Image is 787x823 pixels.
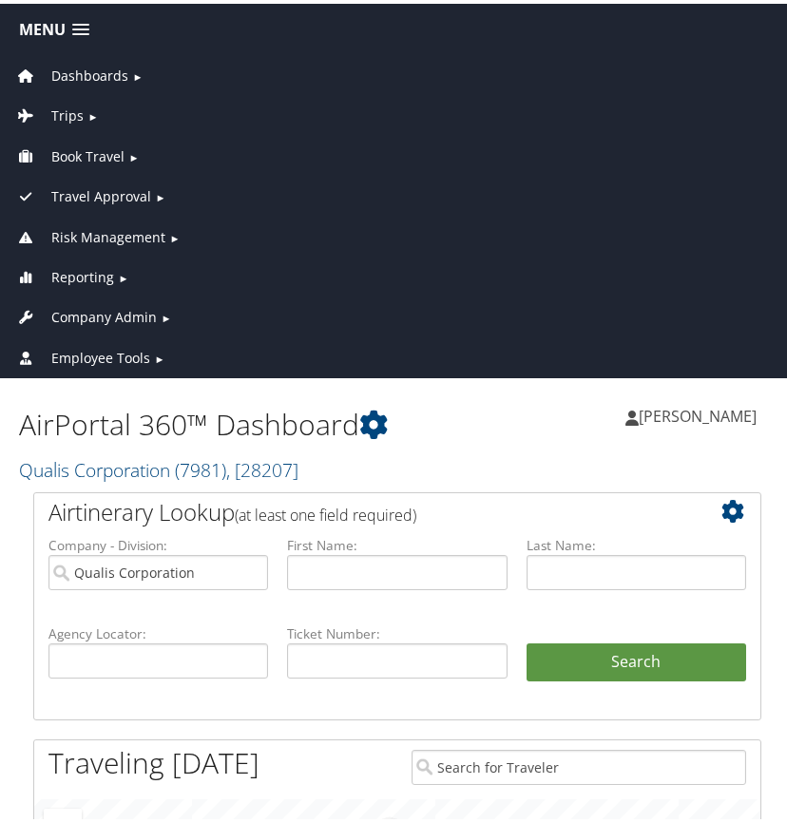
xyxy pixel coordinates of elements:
span: Company Admin [51,303,157,324]
span: Employee Tools [51,344,150,365]
a: Qualis Corporation [19,453,298,479]
a: Reporting [14,264,114,282]
a: Book Travel [14,144,125,162]
a: Travel Approval [14,183,151,201]
a: Trips [14,103,84,121]
span: ► [155,186,165,201]
label: Ticket Number: [287,621,507,640]
a: Company Admin [14,304,157,322]
span: ► [87,105,98,120]
span: Dashboards [51,62,128,83]
h1: AirPortal 360™ Dashboard [19,401,397,441]
input: Search for Traveler [412,746,746,781]
span: ► [128,146,139,161]
span: , [ 28207 ] [226,453,298,479]
span: Trips [51,102,84,123]
a: [PERSON_NAME] [625,384,776,441]
a: Risk Management [14,224,165,242]
h2: Airtinerary Lookup [48,492,685,525]
span: ► [132,66,143,80]
span: Travel Approval [51,182,151,203]
h1: Traveling [DATE] [48,739,259,779]
span: ( 7981 ) [175,453,226,479]
a: Dashboards [14,63,128,81]
span: ► [118,267,128,281]
span: ► [161,307,171,321]
span: Reporting [51,263,114,284]
label: Agency Locator: [48,621,268,640]
span: ► [154,348,164,362]
button: Search [527,640,746,678]
span: Menu [19,17,66,35]
a: Menu [10,10,99,42]
span: (at least one field required) [235,501,416,522]
span: Book Travel [51,143,125,163]
span: ► [169,227,180,241]
span: Risk Management [51,223,165,244]
span: [PERSON_NAME] [639,402,757,423]
label: First Name: [287,532,507,551]
a: Employee Tools [14,345,150,363]
label: Company - Division: [48,532,268,551]
label: Last Name: [527,532,746,551]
